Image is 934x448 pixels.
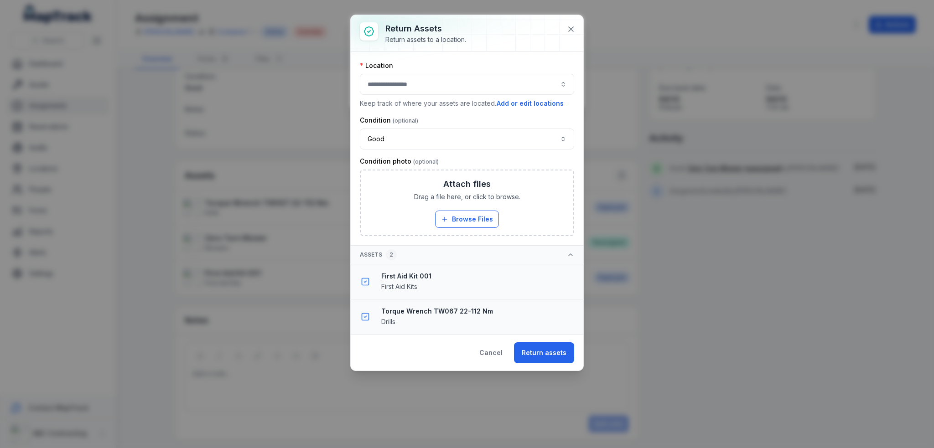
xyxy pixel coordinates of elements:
button: Good [360,129,574,149]
span: Drills [381,318,395,325]
strong: First Aid Kit 001 [381,272,576,281]
button: Return assets [514,342,574,363]
button: Add or edit locations [496,98,564,108]
button: Assets2 [351,246,583,264]
h3: Return assets [385,22,466,35]
label: Condition photo [360,157,439,166]
h3: Attach files [443,178,491,191]
button: Browse Files [435,211,499,228]
strong: Torque Wrench TW067 22-112 Nm [381,307,576,316]
span: First Aid Kits [381,283,417,290]
span: Drag a file here, or click to browse. [414,192,520,201]
label: Location [360,61,393,70]
p: Keep track of where your assets are located. [360,98,574,108]
span: Assets [360,249,397,260]
button: Cancel [472,342,510,363]
label: Condition [360,116,418,125]
div: 2 [386,249,397,260]
div: Return assets to a location. [385,35,466,44]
